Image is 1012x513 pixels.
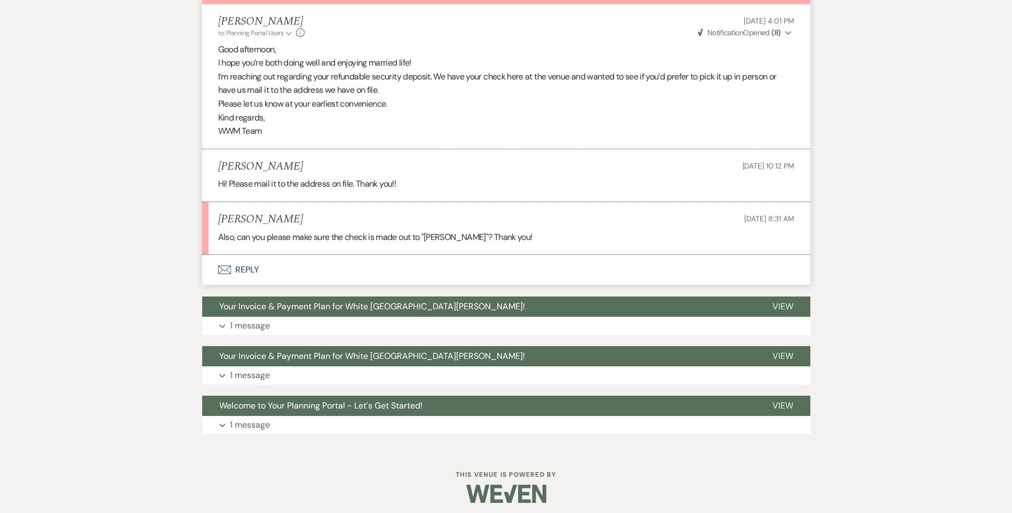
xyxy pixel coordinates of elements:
[755,296,810,317] button: View
[218,124,794,138] p: WWM Team
[202,255,810,285] button: Reply
[743,161,794,171] span: [DATE] 10:12 PM
[202,416,810,434] button: 1 message
[466,475,546,512] img: Weven Logo
[219,350,525,362] span: Your Invoice & Payment Plan for White [GEOGRAPHIC_DATA][PERSON_NAME]!
[218,111,794,125] p: Kind regards,
[230,418,270,432] p: 1 message
[218,70,794,97] p: I’m reaching out regarding your refundable security deposit. We have your check here at the venue...
[202,366,810,384] button: 1 message
[218,230,794,244] p: Also, can you please make sure the check is made out to "[PERSON_NAME]"? Thank you!
[202,346,755,366] button: Your Invoice & Payment Plan for White [GEOGRAPHIC_DATA][PERSON_NAME]!
[698,28,781,37] span: Opened
[218,160,303,173] h5: [PERSON_NAME]
[218,29,284,37] span: to: Planning Portal Users
[202,396,755,416] button: Welcome to Your Planning Portal - Let's Get Started!
[230,319,270,333] p: 1 message
[744,16,794,26] span: [DATE] 4:01 PM
[744,214,794,223] span: [DATE] 8:31 AM
[218,97,794,111] p: Please let us know at your earliest convenience.
[772,350,793,362] span: View
[230,368,270,382] p: 1 message
[755,346,810,366] button: View
[772,301,793,312] span: View
[218,56,794,70] p: I hope you’re both doing well and enjoying married life!
[707,28,743,37] span: Notification
[696,27,794,38] button: NotificationOpened (8)
[218,15,305,28] h5: [PERSON_NAME]
[219,301,525,312] span: Your Invoice & Payment Plan for White [GEOGRAPHIC_DATA][PERSON_NAME]!
[771,28,780,37] strong: ( 8 )
[772,400,793,411] span: View
[218,43,794,57] p: Good afternoon,
[218,177,794,191] p: Hi! Please mail it to the address on file. Thank you!!
[219,400,423,411] span: Welcome to Your Planning Portal - Let's Get Started!
[755,396,810,416] button: View
[218,28,294,38] button: to: Planning Portal Users
[218,213,303,226] h5: [PERSON_NAME]
[202,296,755,317] button: Your Invoice & Payment Plan for White [GEOGRAPHIC_DATA][PERSON_NAME]!
[202,317,810,335] button: 1 message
